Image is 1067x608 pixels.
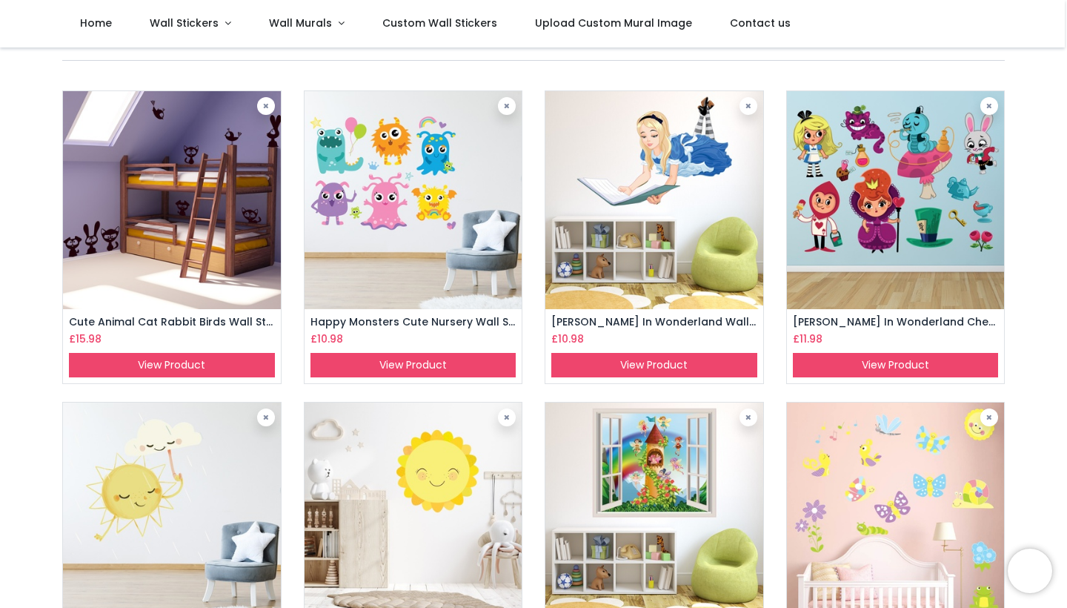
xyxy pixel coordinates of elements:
[1008,549,1052,593] iframe: Brevo live chat
[793,332,822,347] h6: £
[51,23,1016,73] div: items
[551,314,997,329] a: [PERSON_NAME] In Wonderland Wall Sticker (43cm (W) x 30cm (H) : XS, As shown)
[63,91,281,309] img: Cute Animal Cat Rabbit Birds Wall Sticker Set (50cm (W) x 50cm (H) : XS, Black, As shown)
[551,353,757,378] a: View Product
[69,332,102,347] h6: £
[800,331,822,346] span: 11.98
[69,314,554,329] a: Cute Animal Cat Rabbit Birds Wall Sticker Set (50cm (W) x 50cm (H) : XS, Black, As shown)
[793,353,999,378] a: View Product
[787,91,1005,309] img: Alice In Wonderland Cheshire Cat Queen Wall Sticker Set (42cm (W) x 30cm (H) : XS, As shown)
[382,16,497,30] span: Custom Wall Stickers
[535,16,692,30] span: Upload Custom Mural Image
[545,91,763,309] img: Alice In Wonderland Wall Sticker (43cm (W) x 30cm (H) : XS, As shown)
[558,331,584,346] span: 10.98
[551,332,584,347] h6: £
[310,353,516,378] a: View Product
[730,16,791,30] span: Contact us
[305,91,522,309] img: Happy Monsters Cute Nursery Wall Sticker Set (39cm (W) x 30cm (H) : XS, As shown)
[69,353,275,378] a: View Product
[269,16,332,30] span: Wall Murals
[310,314,766,329] a: Happy Monsters Cute Nursery Wall Sticker Set (39cm (W) x 30cm (H) : XS, As shown)
[150,16,219,30] span: Wall Stickers
[317,331,343,346] span: 10.98
[76,331,102,346] span: 15.98
[310,332,343,347] h6: £
[80,16,112,30] span: Home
